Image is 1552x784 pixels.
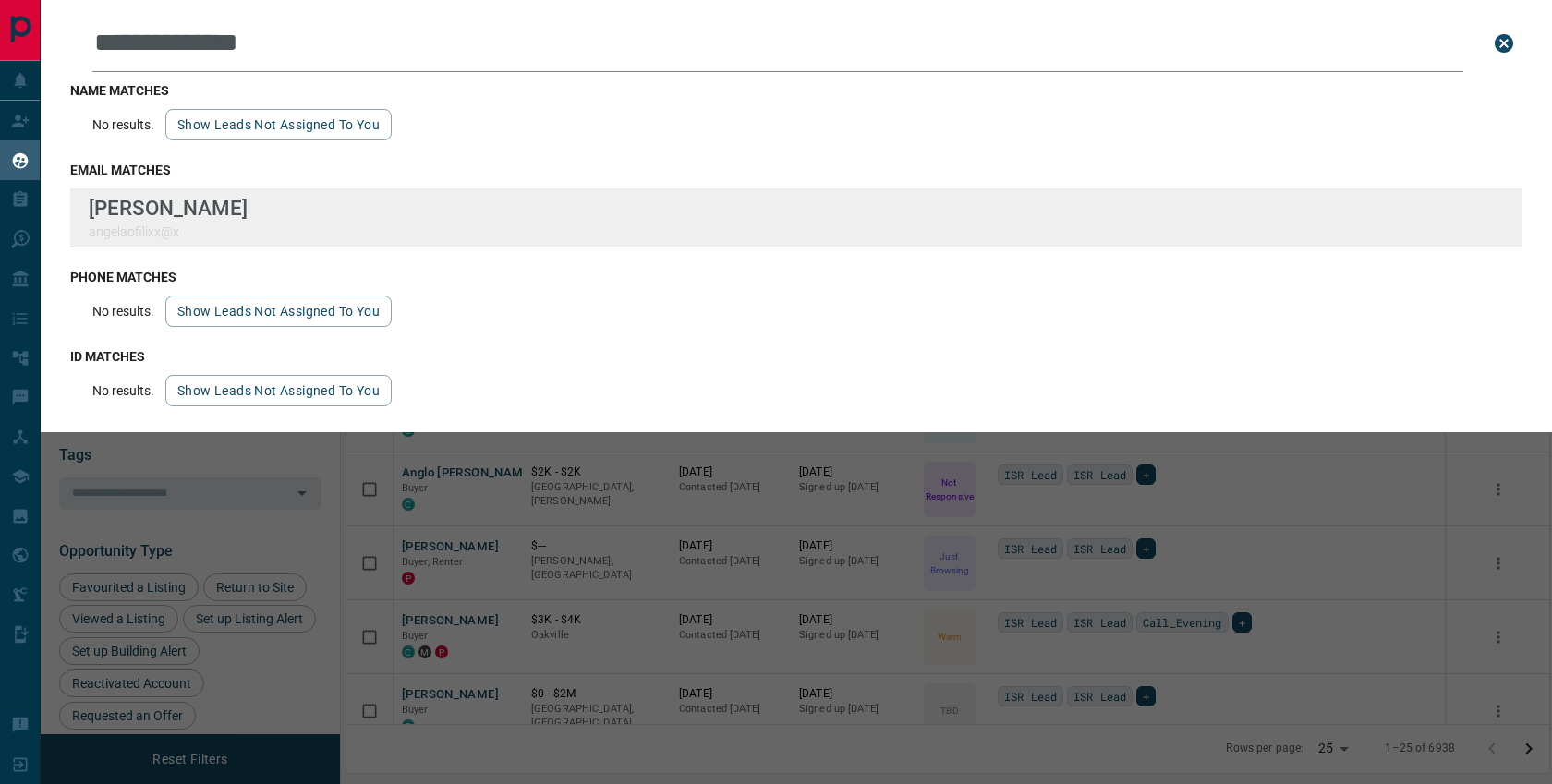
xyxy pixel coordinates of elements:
[70,349,1522,364] h3: id matches
[92,304,154,319] p: No results.
[92,117,154,132] p: No results.
[1485,25,1522,62] button: close search bar
[70,83,1522,98] h3: name matches
[165,296,392,327] button: show leads not assigned to you
[89,224,248,239] p: angelaofilixx@x
[70,163,1522,177] h3: email matches
[165,109,392,140] button: show leads not assigned to you
[89,196,248,220] p: [PERSON_NAME]
[165,375,392,406] button: show leads not assigned to you
[70,270,1522,284] h3: phone matches
[92,383,154,398] p: No results.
